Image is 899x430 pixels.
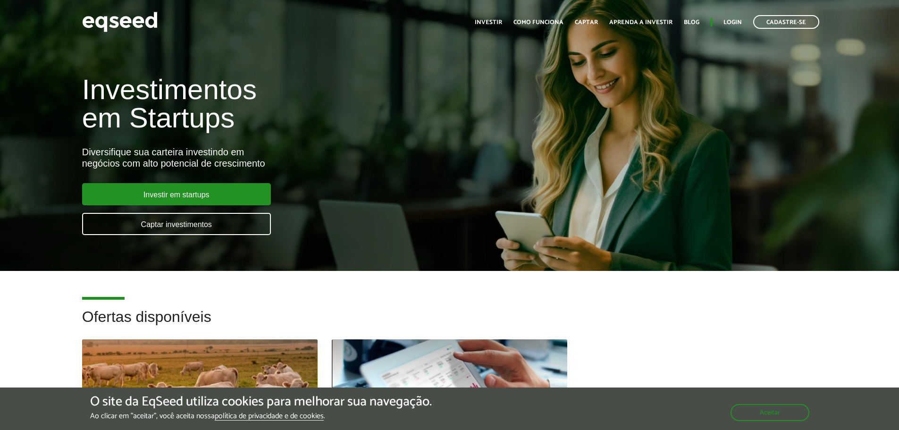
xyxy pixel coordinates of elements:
[723,19,742,25] a: Login
[82,146,518,169] div: Diversifique sua carteira investindo em negócios com alto potencial de crescimento
[82,213,271,235] a: Captar investimentos
[609,19,672,25] a: Aprenda a investir
[731,404,809,421] button: Aceitar
[753,15,819,29] a: Cadastre-se
[513,19,563,25] a: Como funciona
[90,412,432,421] p: Ao clicar em "aceitar", você aceita nossa .
[475,19,502,25] a: Investir
[215,413,324,421] a: política de privacidade e de cookies
[575,19,598,25] a: Captar
[82,309,817,339] h2: Ofertas disponíveis
[684,19,699,25] a: Blog
[90,395,432,409] h5: O site da EqSeed utiliza cookies para melhorar sua navegação.
[82,76,518,132] h1: Investimentos em Startups
[82,183,271,205] a: Investir em startups
[82,9,158,34] img: EqSeed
